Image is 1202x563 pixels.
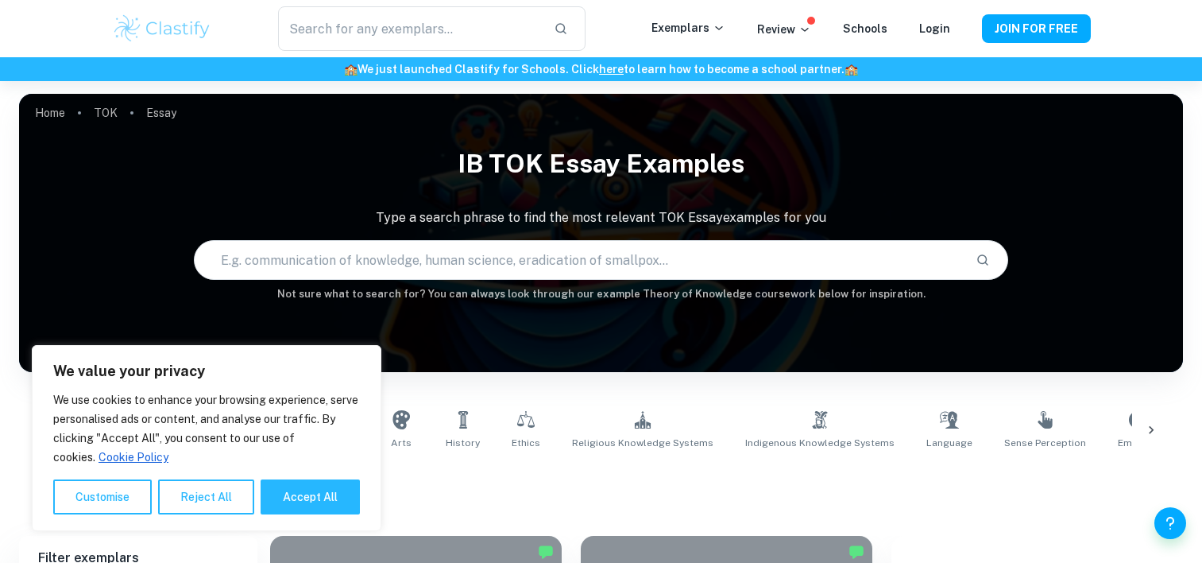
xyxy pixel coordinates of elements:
button: Accept All [261,480,360,514]
input: E.g. communication of knowledge, human science, eradication of smallpox... [195,238,964,282]
button: Help and Feedback [1154,507,1186,539]
span: Sense Perception [1004,436,1086,450]
p: Essay [146,104,176,122]
p: Exemplars [651,19,725,37]
img: Marked [848,544,864,560]
a: here [599,63,624,76]
img: Clastify logo [112,13,213,45]
span: 🏫 [844,63,858,76]
span: Arts [391,436,412,450]
h6: Not sure what to search for? You can always look through our example Theory of Knowledge coursewo... [19,286,1183,302]
h1: IB TOK Essay examples [19,138,1183,189]
p: Type a search phrase to find the most relevant TOK Essay examples for you [19,208,1183,227]
a: Cookie Policy [98,450,169,464]
button: Customise [53,480,152,514]
span: Religious Knowledge Systems [572,436,713,450]
button: Search [969,247,996,274]
div: We value your privacy [32,345,381,531]
p: We use cookies to enhance your browsing experience, serve personalised ads or content, and analys... [53,390,360,467]
input: Search for any exemplars... [278,6,540,51]
a: Login [919,22,950,35]
h1: All TOK Essay Examples [77,469,1125,498]
a: Home [35,102,65,124]
span: Emotion [1118,436,1157,450]
span: 🏫 [344,63,358,76]
button: Reject All [158,480,254,514]
span: Language [926,436,972,450]
button: JOIN FOR FREE [982,14,1091,43]
h6: We just launched Clastify for Schools. Click to learn how to become a school partner. [3,60,1199,78]
span: Ethics [512,436,540,450]
span: History [446,436,480,450]
a: Schools [843,22,887,35]
p: Review [757,21,811,38]
p: We value your privacy [53,362,360,381]
span: Indigenous Knowledge Systems [745,436,895,450]
img: Marked [538,544,554,560]
a: TOK [94,102,118,124]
